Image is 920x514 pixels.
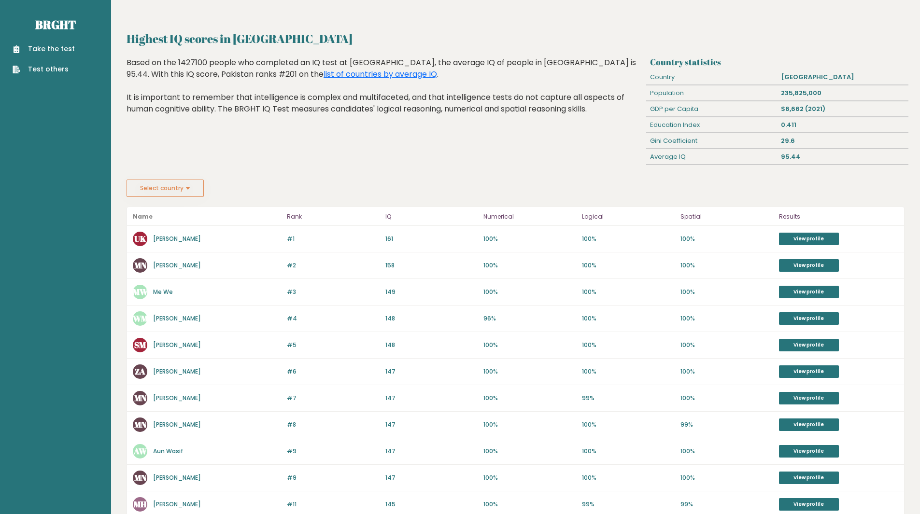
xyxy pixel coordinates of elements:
[483,235,576,243] p: 100%
[134,339,146,350] text: SM
[483,447,576,456] p: 100%
[153,473,201,482] a: [PERSON_NAME]
[324,69,437,80] a: list of countries by average IQ
[385,288,478,296] p: 149
[779,365,839,378] a: View profile
[385,341,478,349] p: 148
[582,235,675,243] p: 100%
[680,341,773,349] p: 100%
[680,288,773,296] p: 100%
[127,30,905,47] h2: Highest IQ scores in [GEOGRAPHIC_DATA]
[287,211,380,222] p: Rank
[582,420,675,429] p: 100%
[13,64,75,74] a: Test others
[779,445,839,458] a: View profile
[646,133,777,149] div: Gini Coefficient
[582,261,675,270] p: 100%
[153,261,201,269] a: [PERSON_NAME]
[582,211,675,222] p: Logical
[582,367,675,376] p: 100%
[779,418,839,431] a: View profile
[582,288,675,296] p: 100%
[287,367,380,376] p: #6
[779,498,839,511] a: View profile
[582,447,675,456] p: 100%
[646,85,777,101] div: Population
[680,211,773,222] p: Spatial
[287,341,380,349] p: #5
[385,314,478,323] p: 148
[483,211,576,222] p: Numerical
[582,341,675,349] p: 100%
[153,367,201,375] a: [PERSON_NAME]
[133,286,148,297] text: MW
[779,286,839,298] a: View profile
[680,420,773,429] p: 99%
[133,212,153,221] b: Name
[778,85,908,101] div: 235,825,000
[134,419,147,430] text: MN
[287,288,380,296] p: #3
[287,261,380,270] p: #2
[287,447,380,456] p: #9
[779,472,839,484] a: View profile
[779,392,839,404] a: View profile
[133,445,147,457] text: AW
[680,447,773,456] p: 100%
[646,69,777,85] div: Country
[153,235,201,243] a: [PERSON_NAME]
[778,69,908,85] div: [GEOGRAPHIC_DATA]
[680,261,773,270] p: 100%
[680,394,773,403] p: 100%
[153,500,201,508] a: [PERSON_NAME]
[287,314,380,323] p: #4
[385,235,478,243] p: 161
[153,447,183,455] a: Aun Wasif
[483,473,576,482] p: 100%
[153,314,201,322] a: [PERSON_NAME]
[385,500,478,509] p: 145
[153,420,201,429] a: [PERSON_NAME]
[778,117,908,133] div: 0.411
[650,57,905,67] h3: Country statistics
[483,314,576,323] p: 96%
[779,211,898,222] p: Results
[287,500,380,509] p: #11
[127,180,204,197] button: Select country
[134,233,146,244] text: UK
[483,420,576,429] p: 100%
[680,473,773,482] p: 100%
[134,260,147,271] text: MN
[680,367,773,376] p: 100%
[680,314,773,323] p: 100%
[483,341,576,349] p: 100%
[153,288,173,296] a: Me We
[483,261,576,270] p: 100%
[483,394,576,403] p: 100%
[287,473,380,482] p: #9
[778,133,908,149] div: 29.6
[582,500,675,509] p: 99%
[287,235,380,243] p: #1
[135,366,145,377] text: ZA
[132,313,148,324] text: WM
[385,473,478,482] p: 147
[134,472,147,483] text: MN
[287,420,380,429] p: #8
[779,233,839,245] a: View profile
[646,101,777,117] div: GDP per Capita
[778,101,908,117] div: $6,662 (2021)
[483,500,576,509] p: 100%
[35,17,76,32] a: Brght
[680,500,773,509] p: 99%
[134,392,147,403] text: MN
[779,259,839,272] a: View profile
[483,367,576,376] p: 100%
[385,261,478,270] p: 158
[134,499,147,510] text: MH
[153,341,201,349] a: [PERSON_NAME]
[646,117,777,133] div: Education Index
[13,44,75,54] a: Take the test
[153,394,201,402] a: [PERSON_NAME]
[385,211,478,222] p: IQ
